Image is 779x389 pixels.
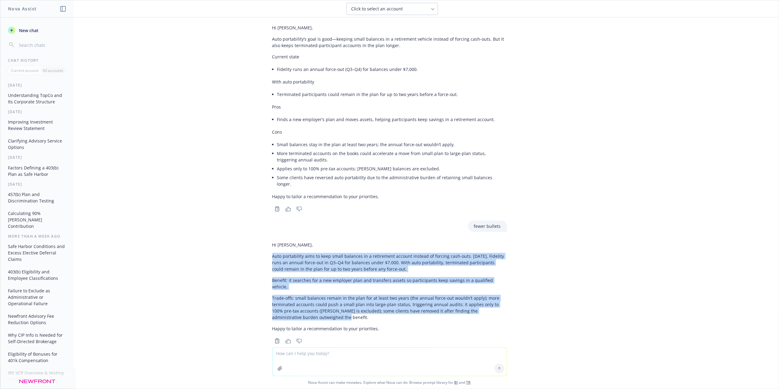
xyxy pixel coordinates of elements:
li: Fidelity runs an annual force-out (Q3–Q4) for balances under $7,000. [277,65,507,74]
li: Finds a new employer’s plan and moves assets, helping participants keep savings in a retirement a... [277,115,507,124]
svg: Copy to clipboard [274,206,280,212]
li: Some clients have reversed auto portability due to the administrative burden of retaining small b... [277,173,507,188]
div: [DATE] [1,83,74,88]
button: Safe Harbor Conditions and Excess Elective Deferral Claims [6,241,69,264]
li: More terminated accounts on the books could accelerate a move from small-plan to large-plan statu... [277,149,507,164]
p: Trade-offs: small balances remain in the plan for at least two years (the annual force-out wouldn... [272,295,507,320]
span: New chat [18,27,39,34]
button: Eligibility of Bonuses for 401k Compensation [6,349,69,365]
button: Thumbs down [294,337,304,345]
p: Benefit: it searches for a new employer plan and transfers assets so participants keep savings in... [272,277,507,290]
div: [DATE] [1,182,74,187]
p: Happy to tailor a recommendation to your priorities. [272,325,507,332]
div: [DATE] [1,109,74,114]
button: Improving Investment Review Statement [6,117,69,133]
span: Click to select an account [351,6,403,12]
button: Thumbs down [294,205,304,213]
button: 457(b) Plan and Discrimination Testing [6,189,69,206]
p: Auto portability’s goal is good—keeping small balances in a retirement vehicle instead of forcing... [272,36,507,49]
p: Current state [272,54,507,60]
button: Failure to Exclude as Administrative or Operational Failure [6,286,69,309]
button: New chat [6,25,69,36]
div: [DATE] [1,155,74,160]
span: Nova Assist can make mistakes. Explore what Nova can do: Browse prompt library for and [3,376,776,389]
a: TR [466,380,471,385]
h1: Nova Assist [8,6,37,12]
li: Terminated participants could remain in the plan for up to two years before a force-out. [277,90,507,99]
p: Cons [272,129,507,135]
p: Happy to tailor a recommendation to your priorities. [272,193,507,200]
p: All accounts [43,68,63,73]
p: With auto portability [272,79,507,85]
p: Current account [11,68,39,73]
div: More than a week ago [1,234,74,239]
button: Why CIP Info is Needed for Self-Directed Brokerage [6,330,69,346]
svg: Copy to clipboard [274,338,280,344]
li: Applies only to 100% pre-tax accounts; [PERSON_NAME] balances are excluded. [277,164,507,173]
p: Auto portability aims to keep small balances in a retirement account instead of forcing cash-outs... [272,253,507,272]
p: fewer bullets [474,223,501,229]
p: Hi [PERSON_NAME], [272,24,507,31]
button: Clarifying Advisory Service Options [6,136,69,152]
p: Hi [PERSON_NAME], [272,242,507,248]
button: IRS VCP Overview & Vesting Schedule Question [6,368,69,384]
button: Factors Defining a 403(b) Plan as Safe Harbor [6,163,69,179]
a: BI [454,380,458,385]
div: Chat History [1,58,74,63]
p: Pros [272,104,507,110]
button: Newfront Advisory Fee Reduction Options [6,311,69,328]
li: Small balances stay in the plan at least two years; the annual force-out wouldn’t apply. [277,140,507,149]
input: Search chats [18,41,66,49]
button: Calculating 90% [PERSON_NAME] Contribution [6,208,69,231]
button: 403(b) Eligibility and Employee Classifications [6,267,69,283]
button: Understanding TopCo and Its Corporate Structure [6,90,69,107]
button: Click to select an account [346,3,438,15]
